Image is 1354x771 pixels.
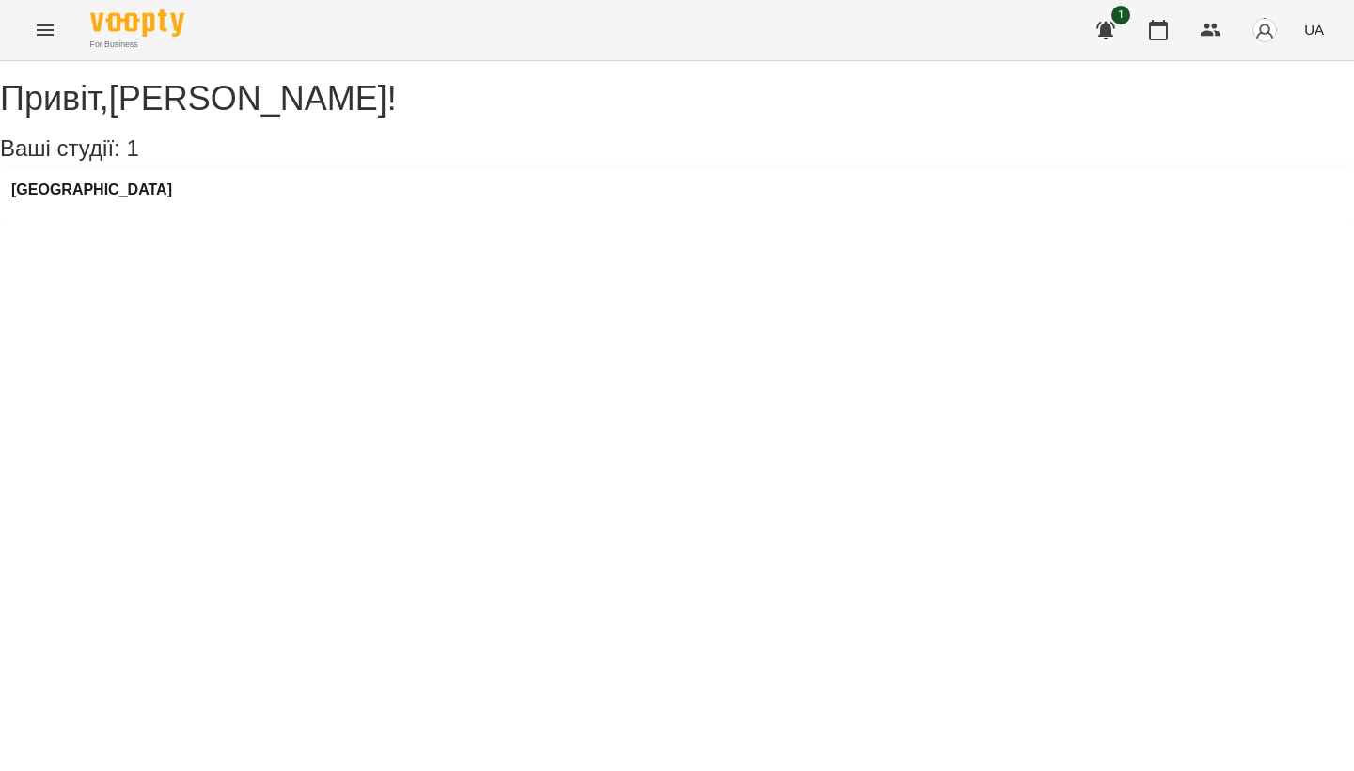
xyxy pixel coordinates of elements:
[1304,20,1324,39] span: UA
[11,181,172,198] a: [GEOGRAPHIC_DATA]
[23,8,68,53] button: Menu
[90,39,184,51] span: For Business
[1111,6,1130,24] span: 1
[90,9,184,37] img: Voopty Logo
[1252,17,1278,43] img: avatar_s.png
[1297,12,1331,47] button: UA
[126,135,138,161] span: 1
